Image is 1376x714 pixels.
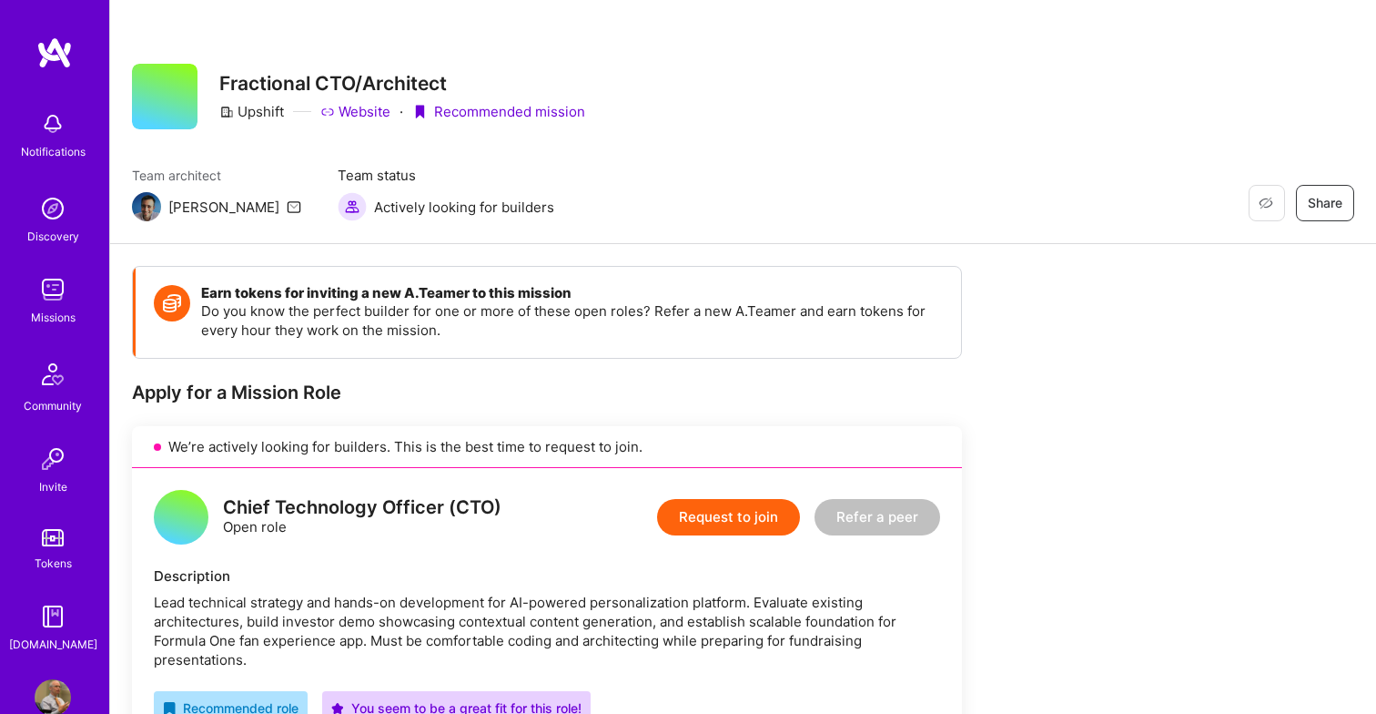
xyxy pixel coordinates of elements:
div: [PERSON_NAME] [168,198,279,217]
img: Invite [35,441,71,477]
div: Open role [223,498,501,536]
img: tokens [42,529,64,546]
div: Discovery [27,227,79,246]
div: We’re actively looking for builders. This is the best time to request to join. [132,426,962,468]
i: icon Mail [287,199,301,214]
div: Apply for a Mission Role [132,381,962,404]
button: Request to join [657,499,800,535]
div: Invite [39,477,67,496]
div: [DOMAIN_NAME] [9,635,97,654]
i: icon PurpleRibbon [412,105,427,119]
div: · [400,102,403,121]
div: Upshift [219,102,284,121]
div: Missions [31,308,76,327]
div: Chief Technology Officer (CTO) [223,498,501,517]
img: logo [36,36,73,69]
button: Share [1296,185,1354,221]
img: Token icon [154,285,190,321]
div: Notifications [21,142,86,161]
h4: Earn tokens for inviting a new A.Teamer to this mission [201,285,943,301]
img: Actively looking for builders [338,192,367,221]
div: Tokens [35,554,72,573]
button: Refer a peer [814,499,940,535]
div: Community [24,396,82,415]
i: icon EyeClosed [1259,196,1273,210]
span: Team status [338,166,554,185]
h3: Fractional CTO/Architect [219,72,585,95]
img: Team Architect [132,192,161,221]
a: Website [320,102,390,121]
span: Actively looking for builders [374,198,554,217]
div: Lead technical strategy and hands-on development for AI-powered personalization platform. Evaluat... [154,593,940,669]
img: guide book [35,598,71,635]
div: Recommended mission [412,102,585,121]
img: Community [31,352,75,396]
p: Do you know the perfect builder for one or more of these open roles? Refer a new A.Teamer and ear... [201,301,943,340]
i: icon CompanyGray [219,105,234,119]
div: Description [154,566,940,586]
img: bell [35,106,71,142]
span: Share [1308,194,1342,212]
img: discovery [35,190,71,227]
img: teamwork [35,271,71,308]
span: Team architect [132,166,301,185]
